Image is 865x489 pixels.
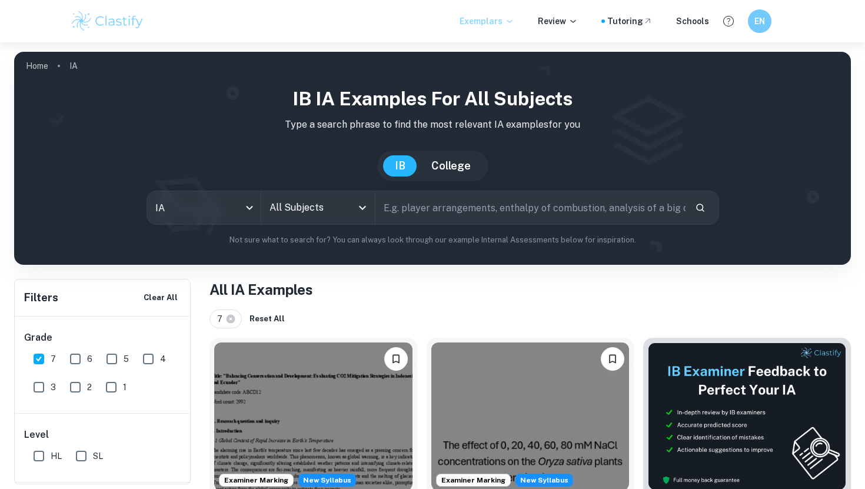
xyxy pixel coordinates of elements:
[24,118,841,132] p: Type a search phrase to find the most relevant IA examples for you
[160,352,166,365] span: 4
[209,279,851,300] h1: All IA Examples
[209,310,242,328] div: 7
[515,474,573,487] div: Starting from the May 2026 session, the ESS IA requirements have changed. We created this exempla...
[383,155,417,177] button: IB
[354,199,371,216] button: Open
[601,347,624,371] button: Bookmark
[93,450,103,463] span: SL
[87,352,92,365] span: 6
[247,310,288,328] button: Reset All
[437,475,510,485] span: Examiner Marking
[460,15,514,28] p: Exemplars
[690,198,710,218] button: Search
[147,191,261,224] div: IA
[87,381,92,394] span: 2
[123,381,127,394] span: 1
[217,312,228,325] span: 7
[515,474,573,487] span: New Syllabus
[753,15,767,28] h6: EN
[24,428,182,442] h6: Level
[124,352,129,365] span: 5
[24,234,841,246] p: Not sure what to search for? You can always look through our example Internal Assessments below f...
[748,9,771,33] button: EN
[51,450,62,463] span: HL
[384,347,408,371] button: Bookmark
[70,9,145,33] img: Clastify logo
[26,58,48,74] a: Home
[298,474,356,487] span: New Syllabus
[219,475,293,485] span: Examiner Marking
[718,11,738,31] button: Help and Feedback
[607,15,653,28] a: Tutoring
[538,15,578,28] p: Review
[51,352,56,365] span: 7
[141,289,181,307] button: Clear All
[69,59,78,72] p: IA
[14,52,851,265] img: profile cover
[24,290,58,306] h6: Filters
[375,191,686,224] input: E.g. player arrangements, enthalpy of combustion, analysis of a big city...
[676,15,709,28] a: Schools
[24,85,841,113] h1: IB IA examples for all subjects
[51,381,56,394] span: 3
[298,474,356,487] div: Starting from the May 2026 session, the ESS IA requirements have changed. We created this exempla...
[24,331,182,345] h6: Grade
[420,155,483,177] button: College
